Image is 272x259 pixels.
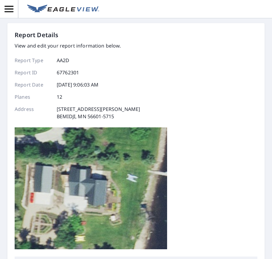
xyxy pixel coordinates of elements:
[57,105,140,120] p: [STREET_ADDRESS][PERSON_NAME] BEMIDJI, MN 56601-5715
[15,57,51,64] p: Report Type
[57,81,99,88] p: [DATE] 9:06:03 AM
[23,1,103,17] a: EV Logo
[57,57,70,64] p: AA2D
[15,93,51,101] p: Planes
[15,42,140,49] p: View and edit your report information below.
[15,105,51,120] p: Address
[57,69,79,76] p: 67762301
[15,127,167,249] img: Top image
[27,5,99,14] img: EV Logo
[15,69,51,76] p: Report ID
[57,93,62,101] p: 12
[15,30,59,40] p: Report Details
[15,81,51,88] p: Report Date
